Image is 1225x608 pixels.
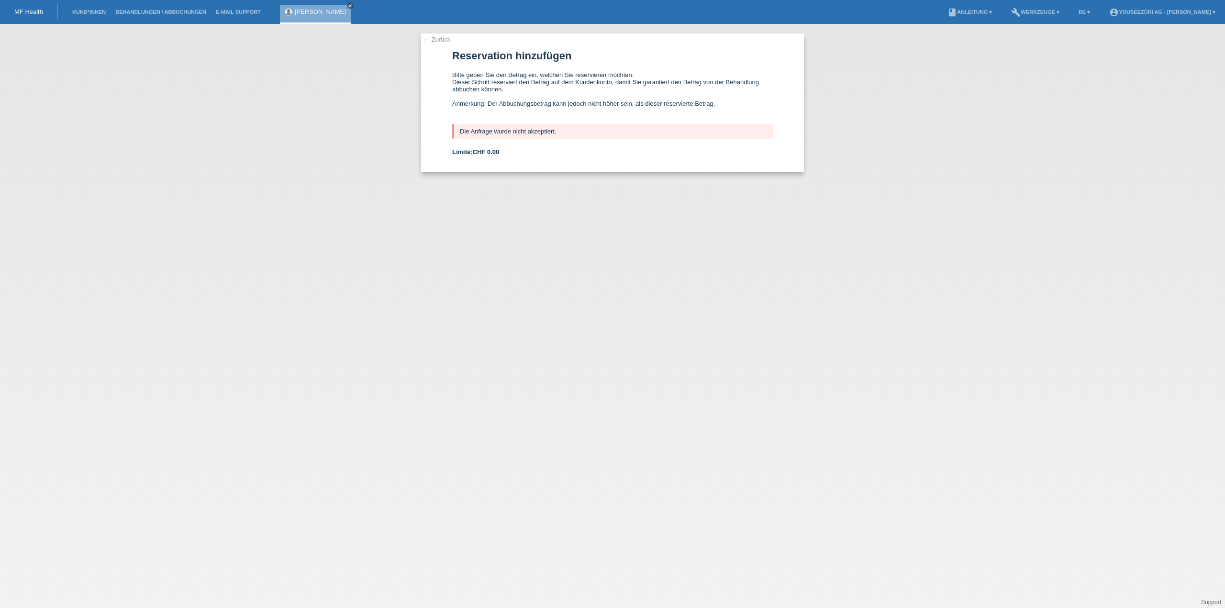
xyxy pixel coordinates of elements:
i: build [1011,8,1021,17]
h1: Reservation hinzufügen [452,50,773,62]
a: DE ▾ [1074,9,1095,15]
a: close [347,2,354,9]
i: close [348,3,353,8]
a: account_circleYOUSEEZüRi AG - [PERSON_NAME] ▾ [1104,9,1220,15]
a: buildWerkzeuge ▾ [1006,9,1064,15]
a: Support [1201,599,1221,606]
span: CHF 0.00 [473,148,500,155]
a: Behandlungen / Abbuchungen [111,9,211,15]
i: account_circle [1109,8,1119,17]
b: Limite: [452,148,499,155]
div: Die Anfrage wurde nicht akzeptiert. [452,124,773,139]
a: E-Mail Support [211,9,266,15]
i: book [947,8,957,17]
div: Bitte geben Sie den Betrag ein, welchen Sie reservieren möchten. Dieser Schritt reserviert den Be... [452,71,773,114]
a: Kund*innen [67,9,111,15]
a: [PERSON_NAME] [295,8,346,15]
a: MF Health [14,8,43,15]
a: bookAnleitung ▾ [943,9,997,15]
a: ← Zurück [423,36,450,43]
